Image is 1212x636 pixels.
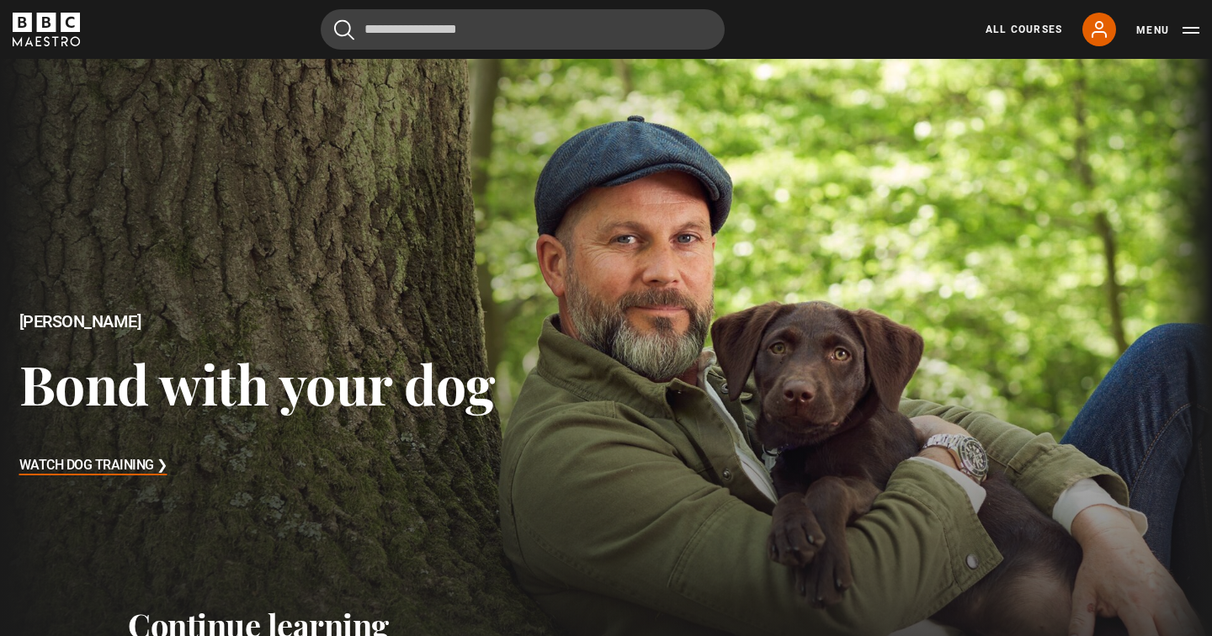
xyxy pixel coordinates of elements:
[1136,22,1199,39] button: Toggle navigation
[19,312,495,331] h2: [PERSON_NAME]
[986,22,1062,37] a: All Courses
[19,453,167,479] h3: Watch Dog Training ❯
[334,19,354,40] button: Submit the search query
[19,351,495,416] h3: Bond with your dog
[321,9,725,50] input: Search
[13,13,80,46] svg: BBC Maestro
